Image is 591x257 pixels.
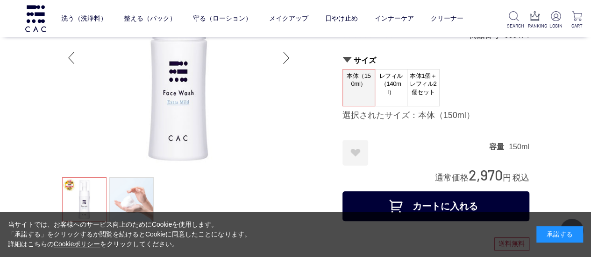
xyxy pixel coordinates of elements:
[509,142,529,152] dd: 150ml
[513,173,529,182] span: 税込
[342,140,368,166] a: お気に入りに登録する
[536,226,583,243] div: 承諾する
[549,22,563,29] p: LOGIN
[343,69,375,96] span: 本体（150ml）
[24,5,47,32] img: logo
[528,11,541,29] a: RANKING
[193,7,252,30] a: 守る（ローション）
[374,7,413,30] a: インナーケア
[54,240,100,248] a: Cookieポリシー
[570,11,584,29] a: CART
[325,7,357,30] a: 日やけ止め
[528,22,541,29] p: RANKING
[435,173,469,182] span: 通常価格
[124,7,176,30] a: 整える（パック）
[503,173,511,182] span: 円
[342,56,529,65] h2: サイズ
[375,69,407,99] span: レフィル（140ml）
[489,142,509,152] dt: 容量
[430,7,463,30] a: クリーナー
[507,11,520,29] a: SEARCH
[8,220,251,249] div: 当サイトでは、お客様へのサービス向上のためにCookieを使用します。 「承諾する」をクリックするか閲覧を続けるとCookieに同意したことになります。 詳細はこちらの をクリックしてください。
[342,110,529,121] div: 選択されたサイズ：本体（150ml）
[277,39,296,76] div: Next slide
[507,22,520,29] p: SEARCH
[269,7,308,30] a: メイクアップ
[61,7,107,30] a: 洗う（洗浄料）
[407,69,439,99] span: 本体1個＋レフィル2個セット
[570,22,584,29] p: CART
[62,39,81,76] div: Previous slide
[342,191,529,221] button: カートに入れる
[469,166,503,183] span: 2,970
[549,11,563,29] a: LOGIN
